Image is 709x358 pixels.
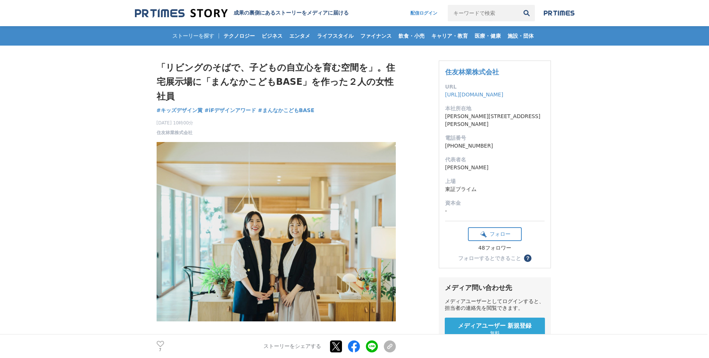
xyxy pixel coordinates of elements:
span: 無料 [490,330,500,337]
img: prtimes [544,10,574,16]
dd: 東証プライム [445,185,545,193]
span: ビジネス [259,33,286,39]
span: [DATE] 10時00分 [157,120,194,126]
input: キーワードで検索 [448,5,518,21]
a: #まんなかこどもBASE [258,107,314,114]
dt: URL [445,83,545,91]
p: ストーリーをシェアする [263,343,321,350]
div: 48フォロワー [468,245,522,251]
img: 成果の裏側にあるストーリーをメディアに届ける [135,8,228,18]
a: 成果の裏側にあるストーリーをメディアに届ける 成果の裏側にあるストーリーをメディアに届ける [135,8,349,18]
a: 飲食・小売 [395,26,428,46]
a: 配信ログイン [403,5,445,21]
a: 住友林業株式会社 [445,68,499,76]
span: 施設・団体 [505,33,537,39]
dt: 上場 [445,178,545,185]
dt: 代表者名 [445,156,545,164]
dt: 資本金 [445,199,545,207]
span: テクノロジー [221,33,258,39]
a: ファイナンス [357,26,395,46]
img: thumbnail_b74e13d0-71d4-11f0-8cd6-75e66c4aab62.jpg [157,142,396,321]
button: ？ [524,254,531,262]
a: ライフスタイル [314,26,357,46]
span: キャリア・教育 [428,33,471,39]
a: ビジネス [259,26,286,46]
a: #キッズデザイン賞 [157,107,203,114]
dd: [PERSON_NAME] [445,164,545,172]
a: メディアユーザー 新規登録 無料 [445,318,545,341]
h2: 成果の裏側にあるストーリーをメディアに届ける [234,10,349,16]
a: 住友林業株式会社 [157,129,192,136]
span: 飲食・小売 [395,33,428,39]
dt: 電話番号 [445,134,545,142]
span: ？ [525,256,530,261]
a: 医療・健康 [472,26,504,46]
dt: 本社所在地 [445,105,545,112]
a: [URL][DOMAIN_NAME] [445,92,503,98]
dd: - [445,207,545,215]
a: テクノロジー [221,26,258,46]
span: 医療・健康 [472,33,504,39]
span: メディアユーザー 新規登録 [458,322,532,330]
button: フォロー [468,227,522,241]
dd: [PHONE_NUMBER] [445,142,545,150]
a: エンタメ [286,26,313,46]
span: ファイナンス [357,33,395,39]
a: 施設・団体 [505,26,537,46]
div: メディア問い合わせ先 [445,283,545,292]
h1: 「リビングのそばで、子どもの自立心を育む空間を」。住宅展示場に「まんなかこどもBASE」を作った２人の女性社員 [157,61,396,104]
div: フォローするとできること [458,256,521,261]
span: ライフスタイル [314,33,357,39]
p: 7 [157,348,164,352]
a: キャリア・教育 [428,26,471,46]
dd: [PERSON_NAME][STREET_ADDRESS][PERSON_NAME] [445,112,545,128]
a: #iFデザインアワード [204,107,256,114]
button: 検索 [518,5,535,21]
span: エンタメ [286,33,313,39]
div: メディアユーザーとしてログインすると、担当者の連絡先を閲覧できます。 [445,298,545,312]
